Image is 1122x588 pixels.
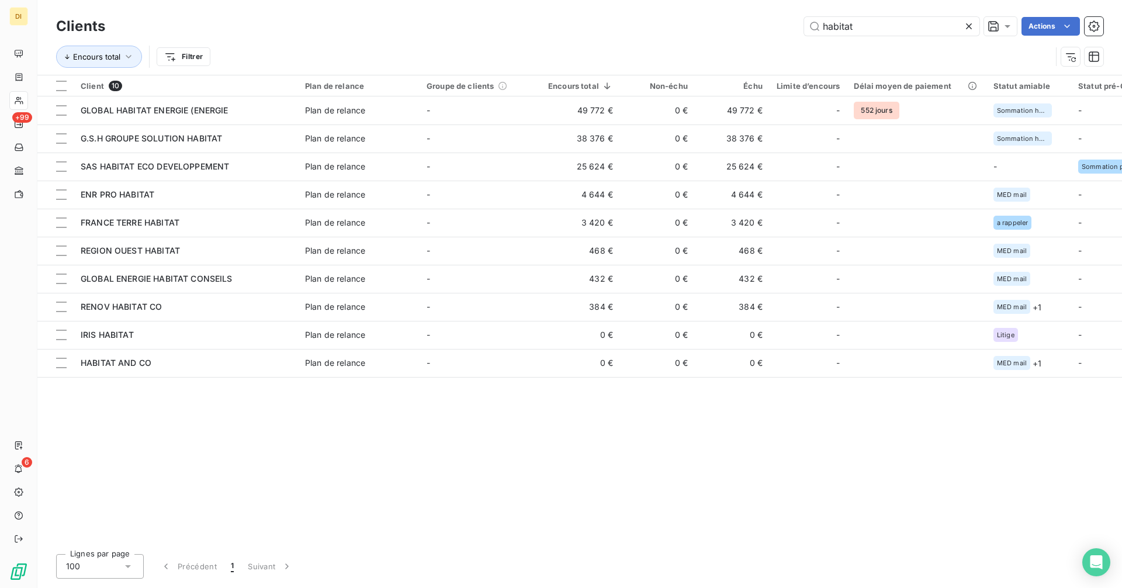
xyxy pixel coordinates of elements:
[695,181,770,209] td: 4 644 €
[836,217,840,229] span: -
[541,209,620,237] td: 3 420 €
[427,217,430,227] span: -
[12,112,32,123] span: +99
[541,265,620,293] td: 432 €
[427,133,430,143] span: -
[81,245,180,255] span: REGION OUEST HABITAT
[427,274,430,283] span: -
[541,237,620,265] td: 468 €
[620,124,695,153] td: 0 €
[997,359,1027,366] span: MED mail
[81,358,151,368] span: HABITAT AND CO
[620,293,695,321] td: 0 €
[620,349,695,377] td: 0 €
[81,330,134,340] span: IRIS HABITAT
[1078,274,1082,283] span: -
[620,181,695,209] td: 0 €
[627,81,688,91] div: Non-échu
[22,457,32,468] span: 6
[836,105,840,116] span: -
[836,245,840,257] span: -
[153,554,224,579] button: Précédent
[305,105,365,116] div: Plan de relance
[81,81,104,91] span: Client
[305,217,365,229] div: Plan de relance
[997,107,1048,114] span: Sommation huissier (uniquement)
[81,302,162,312] span: RENOV HABITAT CO
[81,161,229,171] span: SAS HABITAT ECO DEVELOPPEMENT
[427,161,430,171] span: -
[620,265,695,293] td: 0 €
[427,245,430,255] span: -
[804,17,979,36] input: Rechercher
[695,237,770,265] td: 468 €
[541,96,620,124] td: 49 772 €
[620,209,695,237] td: 0 €
[305,81,413,91] div: Plan de relance
[81,217,179,227] span: FRANCE TERRE HABITAT
[305,357,365,369] div: Plan de relance
[56,16,105,37] h3: Clients
[997,191,1027,198] span: MED mail
[836,357,840,369] span: -
[777,81,840,91] div: Limite d’encours
[695,153,770,181] td: 25 624 €
[695,96,770,124] td: 49 772 €
[305,161,365,172] div: Plan de relance
[695,209,770,237] td: 3 420 €
[81,274,233,283] span: GLOBAL ENERGIE HABITAT CONSEILS
[81,189,154,199] span: ENR PRO HABITAT
[1033,301,1041,313] span: + 1
[541,349,620,377] td: 0 €
[305,273,365,285] div: Plan de relance
[541,181,620,209] td: 4 644 €
[620,153,695,181] td: 0 €
[1082,548,1110,576] div: Open Intercom Messenger
[9,7,28,26] div: DI
[81,105,228,115] span: GLOBAL HABITAT ENERGIE (ENERGIE
[427,105,430,115] span: -
[305,301,365,313] div: Plan de relance
[541,153,620,181] td: 25 624 €
[81,133,222,143] span: G.S.H GROUPE SOLUTION HABITAT
[548,81,613,91] div: Encours total
[695,124,770,153] td: 38 376 €
[305,133,365,144] div: Plan de relance
[1078,217,1082,227] span: -
[997,135,1048,142] span: Sommation huissier (uniquement)
[1078,358,1082,368] span: -
[620,237,695,265] td: 0 €
[427,358,430,368] span: -
[993,81,1064,91] div: Statut amiable
[997,331,1014,338] span: Litige
[1078,133,1082,143] span: -
[997,247,1027,254] span: MED mail
[997,303,1027,310] span: MED mail
[9,562,28,581] img: Logo LeanPay
[695,349,770,377] td: 0 €
[427,189,430,199] span: -
[66,561,80,572] span: 100
[695,293,770,321] td: 384 €
[305,245,365,257] div: Plan de relance
[1033,357,1041,369] span: + 1
[73,52,120,61] span: Encours total
[427,330,430,340] span: -
[231,561,234,572] span: 1
[695,265,770,293] td: 432 €
[997,275,1027,282] span: MED mail
[541,124,620,153] td: 38 376 €
[305,189,365,200] div: Plan de relance
[993,161,997,171] span: -
[620,96,695,124] td: 0 €
[620,321,695,349] td: 0 €
[1078,330,1082,340] span: -
[836,273,840,285] span: -
[836,301,840,313] span: -
[836,161,840,172] span: -
[157,47,210,66] button: Filtrer
[241,554,300,579] button: Suivant
[541,321,620,349] td: 0 €
[109,81,122,91] span: 10
[836,189,840,200] span: -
